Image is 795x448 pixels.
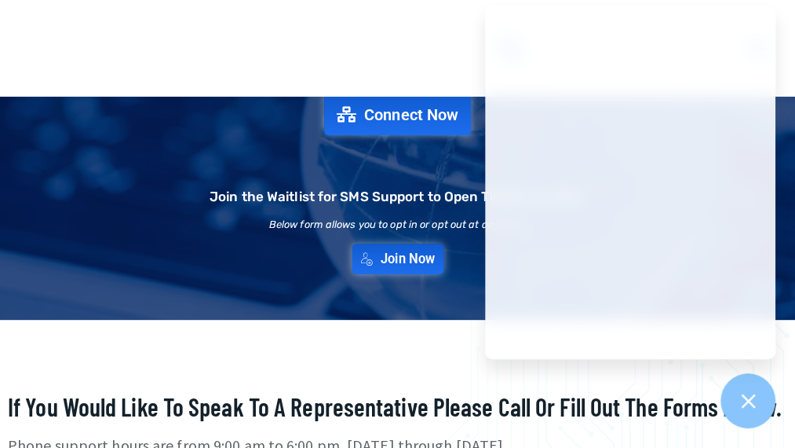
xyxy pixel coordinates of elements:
[210,190,585,204] h2: Join the Waitlist for SMS Support to Open Tickets via Text.
[352,244,443,274] a: Join Now
[364,107,458,123] span: Connect Now
[8,391,787,424] h2: If you would like to speak to a representative please call or fill out the forms below.
[269,219,527,230] h2: Below form allows you to opt in or opt out at any time.
[381,252,435,266] span: Join Now
[485,6,775,359] iframe: Chatgenie Messenger
[324,94,471,135] a: Connect Now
